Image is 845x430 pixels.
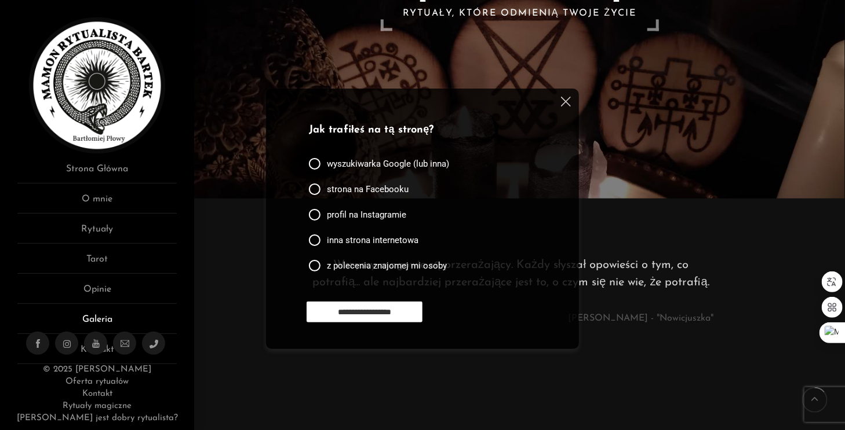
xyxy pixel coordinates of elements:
img: cross.svg [561,97,571,106]
a: O mnie [17,192,177,214]
span: strona na Facebooku [327,183,409,195]
img: Rytualista Bartek [29,17,165,153]
a: [PERSON_NAME] jest dobry rytualista? [17,414,178,422]
span: profil na Instagramie [327,209,406,220]
a: Rytuały [17,222,177,244]
a: Rytuały magiczne [63,402,131,410]
span: wyszukiwarka Google (lub inna) [327,158,449,170]
a: Opinie [17,282,177,304]
a: Kontakt [82,389,112,398]
a: Galeria [17,313,177,334]
span: z polecenia znajomej mi osoby [327,260,447,271]
p: Jak trafiłeś na tą stronę? [309,123,531,138]
a: Oferta rytuałów [65,377,128,386]
a: Strona Główna [17,162,177,183]
a: Tarot [17,252,177,274]
h2: Rytuały, które odmienią Twoje życie [392,8,647,20]
span: inna strona internetowa [327,234,418,246]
